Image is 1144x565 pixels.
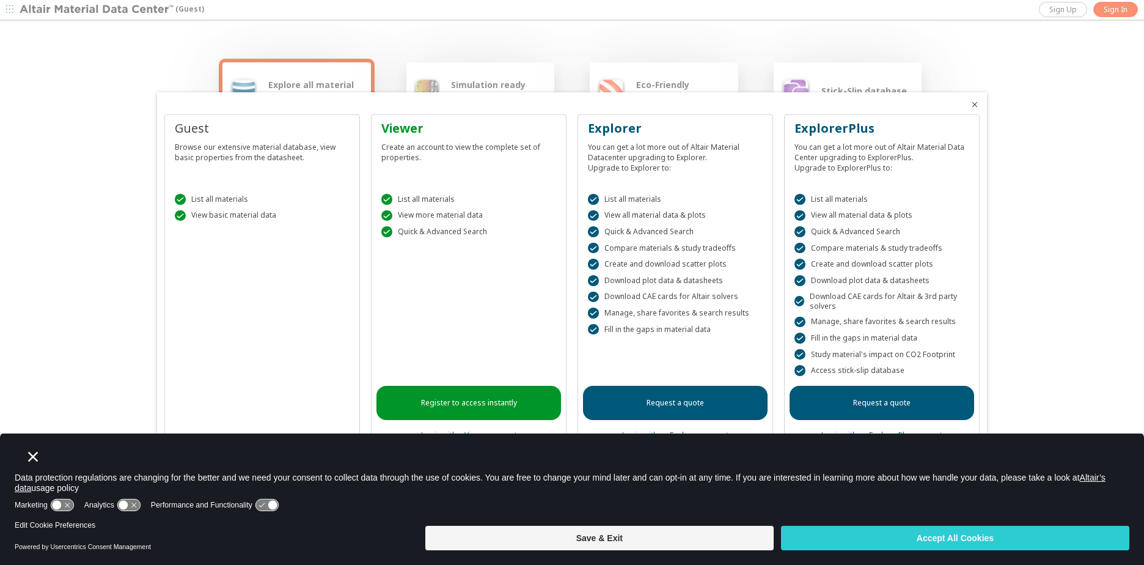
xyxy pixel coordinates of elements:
div:  [381,194,392,205]
div: Download plot data & datasheets [588,275,763,286]
div: Fill in the gaps in material data [794,333,969,344]
div:  [794,210,805,221]
div:  [588,210,599,221]
div:  [794,365,805,376]
div:  [588,243,599,254]
div:  [794,243,805,254]
div: View all material data & plots [588,210,763,221]
div: Viewer [381,120,556,137]
div:  [794,259,805,270]
div:  [381,226,392,237]
a: Register to access instantly [376,386,561,420]
div:  [794,317,805,328]
div:  [794,275,805,286]
div:  [794,194,805,205]
div: List all materials [175,194,350,205]
div:  [794,333,805,344]
a: Request a quote [583,386,768,420]
div: Create and download scatter plots [794,259,969,270]
div: Fill in the gaps in material data [588,324,763,335]
div: Quick & Advanced Search [381,226,556,237]
a: Login with a Viewer account [421,430,517,440]
div: View more material data [381,210,556,221]
div: View basic material data [175,210,350,221]
div: Download CAE cards for Altair & 3rd party solvers [794,292,969,311]
div:  [588,259,599,270]
div: You can get a lot more out of Altair Material Data Center upgrading to ExplorerPlus. Upgrade to E... [794,137,969,173]
div:  [588,292,599,303]
div:  [794,226,805,237]
div: List all materials [588,194,763,205]
div: Guest [175,120,350,137]
div: Access stick-slip database [794,365,969,376]
div:  [588,194,599,205]
div:  [175,210,186,221]
div:  [588,324,599,335]
div: Quick & Advanced Search [794,226,969,237]
div: List all materials [794,194,969,205]
div: Manage, share favorites & search results [794,317,969,328]
div: List all materials [381,194,556,205]
div:  [175,194,186,205]
div:  [588,308,599,319]
button: Close [970,100,980,109]
div: Browse our extensive material database, view basic properties from the datasheet. [175,137,350,163]
div: Create an account to view the complete set of properties. [381,137,556,163]
div:  [381,210,392,221]
a: Login with an ExplorerPlus account [821,430,942,440]
div:  [588,275,599,286]
div: Quick & Advanced Search [588,226,763,237]
div: ExplorerPlus [794,120,969,137]
a: Login with an Explorer account [622,430,728,440]
div: Study material's impact on CO2 Footprint [794,349,969,360]
div: Compare materials & study tradeoffs [794,243,969,254]
div: Manage, share favorites & search results [588,308,763,319]
div: Download CAE cards for Altair solvers [588,292,763,303]
div: View all material data & plots [794,210,969,221]
div: Create and download scatter plots [588,259,763,270]
div:  [794,296,804,307]
div: You can get a lot more out of Altair Material Datacenter upgrading to Explorer. Upgrade to Explor... [588,137,763,173]
a: Request a quote [790,386,974,420]
div: Download plot data & datasheets [794,275,969,286]
div: Explorer [588,120,763,137]
div: Compare materials & study tradeoffs [588,243,763,254]
div:  [794,349,805,360]
div:  [588,226,599,237]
